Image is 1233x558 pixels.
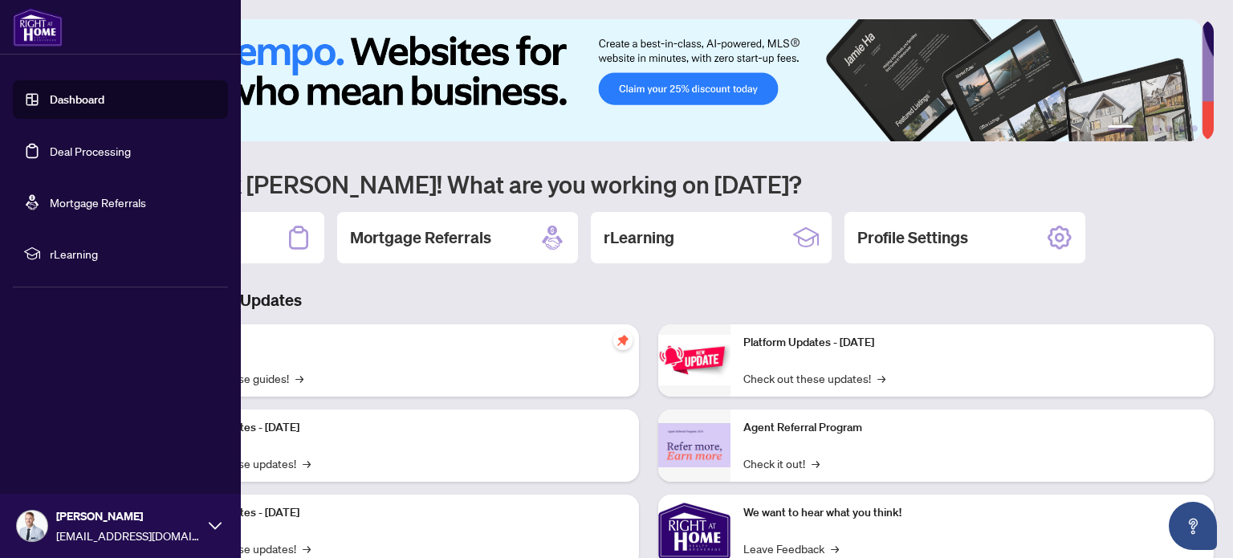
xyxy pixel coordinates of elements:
[50,144,131,158] a: Deal Processing
[50,195,146,210] a: Mortgage Referrals
[1178,125,1185,132] button: 5
[50,92,104,107] a: Dashboard
[831,540,839,557] span: →
[13,8,63,47] img: logo
[350,226,491,249] h2: Mortgage Referrals
[1140,125,1146,132] button: 2
[658,335,730,385] img: Platform Updates - June 23, 2025
[56,527,201,544] span: [EMAIL_ADDRESS][DOMAIN_NAME]
[743,454,820,472] a: Check it out!→
[83,169,1214,199] h1: Welcome back [PERSON_NAME]! What are you working on [DATE]?
[1108,125,1133,132] button: 1
[169,334,626,352] p: Self-Help
[295,369,303,387] span: →
[169,504,626,522] p: Platform Updates - [DATE]
[613,331,633,350] span: pushpin
[857,226,968,249] h2: Profile Settings
[1191,125,1198,132] button: 6
[1166,125,1172,132] button: 4
[56,507,201,525] span: [PERSON_NAME]
[83,19,1202,141] img: Slide 0
[743,504,1201,522] p: We want to hear what you think!
[83,289,1214,312] h3: Brokerage & Industry Updates
[604,226,674,249] h2: rLearning
[658,423,730,467] img: Agent Referral Program
[743,419,1201,437] p: Agent Referral Program
[743,334,1201,352] p: Platform Updates - [DATE]
[743,369,885,387] a: Check out these updates!→
[303,454,311,472] span: →
[50,245,217,263] span: rLearning
[1169,502,1217,550] button: Open asap
[169,419,626,437] p: Platform Updates - [DATE]
[1153,125,1159,132] button: 3
[812,454,820,472] span: →
[17,511,47,541] img: Profile Icon
[743,540,839,557] a: Leave Feedback→
[303,540,311,557] span: →
[877,369,885,387] span: →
